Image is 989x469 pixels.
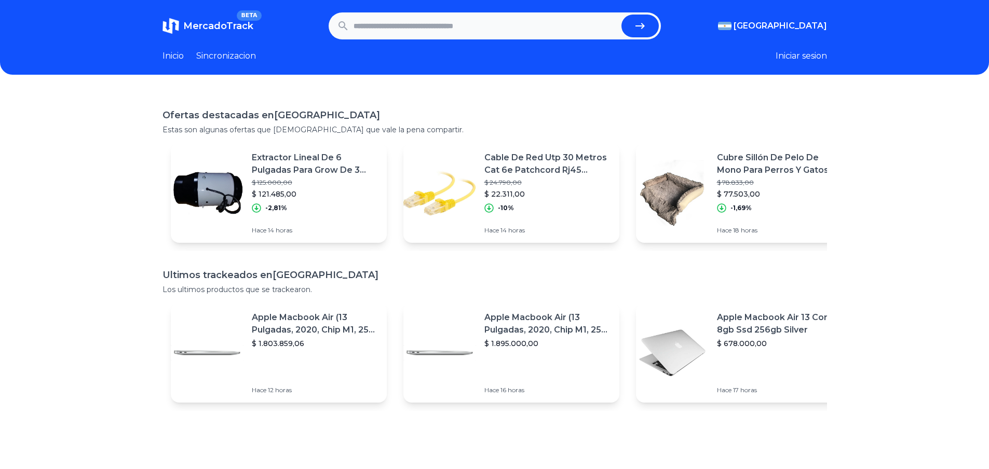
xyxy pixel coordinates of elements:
[252,226,378,234] p: Hace 14 horas
[484,189,611,199] p: $ 22.311,00
[484,151,611,176] p: Cable De Red Utp 30 Metros Cat 6e Patchcord Rj45 Internet
[636,143,852,243] a: Featured imageCubre Sillón De Pelo De Mono Para Perros Y Gatos$ 78.833,00$ 77.503,00-1,69%Hace 18...
[717,226,844,234] p: Hace 18 horas
[734,20,827,32] span: [GEOGRAPHIC_DATA]
[403,316,476,389] img: Featured image
[718,22,731,30] img: Argentina
[171,303,387,403] a: Featured imageApple Macbook Air (13 Pulgadas, 2020, Chip M1, 256 Gb De Ssd, 8 Gb De Ram) - Plata$...
[484,386,611,394] p: Hace 16 horas
[484,178,611,187] p: $ 24.790,00
[252,151,378,176] p: Extractor Lineal De 6 Pulgadas Para Grow De 3 Velocidades
[403,157,476,229] img: Featured image
[183,20,253,32] span: MercadoTrack
[717,189,844,199] p: $ 77.503,00
[252,386,378,394] p: Hace 12 horas
[162,268,827,282] h1: Ultimos trackeados en [GEOGRAPHIC_DATA]
[403,143,619,243] a: Featured imageCable De Red Utp 30 Metros Cat 6e Patchcord Rj45 Internet$ 24.790,00$ 22.311,00-10%...
[636,157,709,229] img: Featured image
[717,311,844,336] p: Apple Macbook Air 13 Core I5 8gb Ssd 256gb Silver
[162,50,184,62] a: Inicio
[171,316,243,389] img: Featured image
[162,125,827,135] p: Estas son algunas ofertas que [DEMOGRAPHIC_DATA] que vale la pena compartir.
[171,143,387,243] a: Featured imageExtractor Lineal De 6 Pulgadas Para Grow De 3 Velocidades$ 125.000,00$ 121.485,00-2...
[730,204,752,212] p: -1,69%
[498,204,514,212] p: -10%
[162,18,253,34] a: MercadoTrackBETA
[717,151,844,176] p: Cubre Sillón De Pelo De Mono Para Perros Y Gatos
[171,157,243,229] img: Featured image
[237,10,261,21] span: BETA
[484,226,611,234] p: Hace 14 horas
[636,303,852,403] a: Featured imageApple Macbook Air 13 Core I5 8gb Ssd 256gb Silver$ 678.000,00Hace 17 horas
[484,338,611,349] p: $ 1.895.000,00
[252,178,378,187] p: $ 125.000,00
[776,50,827,62] button: Iniciar sesion
[252,311,378,336] p: Apple Macbook Air (13 Pulgadas, 2020, Chip M1, 256 Gb De Ssd, 8 Gb De Ram) - Plata
[162,18,179,34] img: MercadoTrack
[636,316,709,389] img: Featured image
[717,178,844,187] p: $ 78.833,00
[162,284,827,295] p: Los ultimos productos que se trackearon.
[162,108,827,122] h1: Ofertas destacadas en [GEOGRAPHIC_DATA]
[403,303,619,403] a: Featured imageApple Macbook Air (13 Pulgadas, 2020, Chip M1, 256 Gb De Ssd, 8 Gb De Ram) - Plata$...
[252,338,378,349] p: $ 1.803.859,06
[717,386,844,394] p: Hace 17 horas
[252,189,378,199] p: $ 121.485,00
[196,50,256,62] a: Sincronizacion
[717,338,844,349] p: $ 678.000,00
[265,204,287,212] p: -2,81%
[718,20,827,32] button: [GEOGRAPHIC_DATA]
[484,311,611,336] p: Apple Macbook Air (13 Pulgadas, 2020, Chip M1, 256 Gb De Ssd, 8 Gb De Ram) - Plata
